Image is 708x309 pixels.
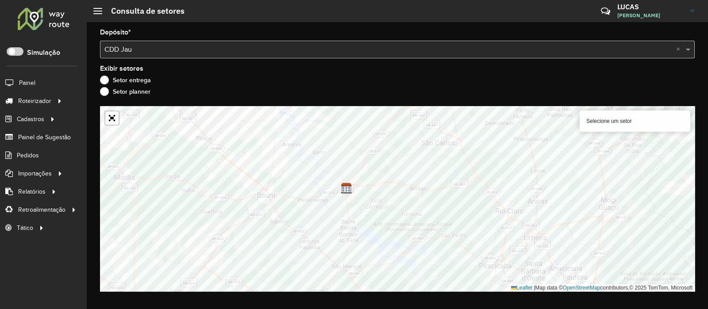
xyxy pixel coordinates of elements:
label: Depósito [100,27,131,38]
a: Abrir mapa em tela cheia [105,111,119,125]
a: OpenStreetMap [563,285,600,291]
span: Clear all [676,44,684,55]
label: Setor entrega [100,76,151,84]
label: Simulação [27,47,60,58]
span: Painel [19,78,35,88]
span: [PERSON_NAME] [617,11,684,19]
span: Pedidos [17,151,39,160]
span: Tático [17,223,33,233]
span: Retroalimentação [18,205,65,214]
div: Map data © contributors,© 2025 TomTom, Microsoft [509,284,695,292]
h3: LUCAS [617,3,684,11]
span: | [534,285,535,291]
label: Setor planner [100,87,150,96]
span: Painel de Sugestão [18,133,71,142]
span: Relatórios [18,187,46,196]
a: Contato Rápido [596,2,615,21]
a: Leaflet [511,285,532,291]
span: Importações [18,169,52,178]
h2: Consulta de setores [102,6,185,16]
span: Cadastros [17,114,44,124]
span: Roteirizador [18,96,51,106]
div: Selecione um setor [580,111,690,132]
label: Exibir setores [100,63,143,74]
